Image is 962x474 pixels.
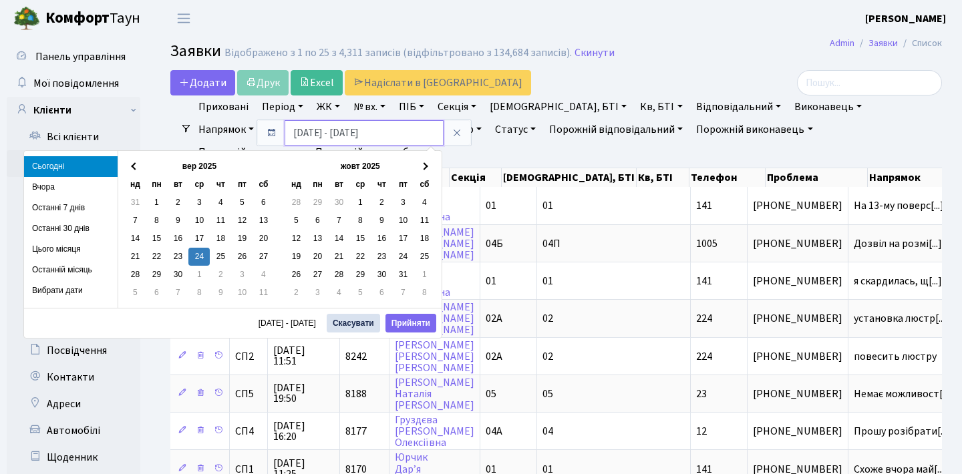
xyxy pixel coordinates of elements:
td: 29 [349,266,371,284]
td: 28 [328,266,349,284]
th: Секція [450,168,502,187]
li: Останні 7 днів [24,198,118,218]
th: нд [285,176,307,194]
td: 1 [188,266,210,284]
span: 8188 [345,387,367,401]
a: Орендарі [7,310,140,337]
span: [PHONE_NUMBER] [753,200,842,211]
td: 13 [253,212,274,230]
td: 12 [285,230,307,248]
span: 04 [542,424,553,439]
span: 12 [696,424,707,439]
td: 4 [414,194,435,212]
span: 224 [696,311,712,326]
span: [PHONE_NUMBER] [753,351,842,362]
li: Вчора [24,177,118,198]
td: 19 [285,248,307,266]
a: Секція [432,95,482,118]
span: 1005 [696,236,717,251]
td: 30 [328,194,349,212]
span: 04Б [486,236,503,251]
a: ПІБ [393,95,430,118]
span: На 13-му поверс[...] [854,198,944,213]
span: 01 [542,198,553,213]
a: Всі клієнти [7,124,140,150]
span: Мої повідомлення [33,76,119,91]
td: 17 [392,230,414,248]
td: 1 [349,194,371,212]
a: [PERSON_NAME] [865,11,946,27]
td: 11 [210,212,231,230]
td: 24 [392,248,414,266]
a: Порожній виконавець [691,118,818,141]
td: 29 [307,194,328,212]
th: чт [371,176,392,194]
th: сб [253,176,274,194]
td: 31 [124,194,146,212]
span: 05 [542,387,553,401]
a: Excel [291,70,343,95]
span: 01 [486,274,496,288]
td: 19 [231,230,253,248]
th: ср [188,176,210,194]
td: 28 [124,266,146,284]
span: [PHONE_NUMBER] [753,313,842,324]
a: Контакти [7,364,140,391]
td: 3 [231,266,253,284]
span: 8242 [345,349,367,364]
li: Сьогодні [24,156,118,177]
a: [PERSON_NAME]Наталія[PERSON_NAME] [395,375,474,413]
span: 141 [696,274,712,288]
a: Заявки [868,36,898,50]
a: [PERSON_NAME][PERSON_NAME][PERSON_NAME] [395,338,474,375]
a: Приховані [193,95,254,118]
th: чт [210,176,231,194]
td: 3 [307,284,328,302]
th: пт [231,176,253,194]
td: 10 [231,284,253,302]
a: Порожній відповідальний [544,118,688,141]
td: 6 [371,284,392,302]
td: 30 [167,266,188,284]
span: СП2 [235,351,262,362]
nav: breadcrumb [810,29,962,57]
a: Автомобілі [7,417,140,444]
td: 4 [210,194,231,212]
td: 26 [231,248,253,266]
button: Прийняти [385,314,436,332]
td: 2 [210,266,231,284]
a: № вх. [348,95,391,118]
a: Боржники [7,230,140,257]
td: 22 [146,248,167,266]
span: Дозвіл на розмі[...] [854,236,942,251]
th: пт [392,176,414,194]
td: 2 [167,194,188,212]
span: повесить люстру [854,351,955,362]
span: [PHONE_NUMBER] [753,238,842,249]
li: Цього місяця [24,239,118,260]
img: logo.png [13,5,40,32]
span: 23 [696,387,707,401]
td: 28 [285,194,307,212]
li: Список [898,36,942,51]
span: [PHONE_NUMBER] [753,276,842,286]
td: 5 [231,194,253,212]
a: Договори продажу [7,177,140,204]
td: 26 [285,266,307,284]
div: Відображено з 1 по 25 з 4,311 записів (відфільтровано з 134,684 записів). [224,47,572,59]
span: Немає можливост[...] [854,387,953,401]
a: Виконавець [789,95,867,118]
a: Коментар [420,118,487,141]
span: установка люстр[...] [854,311,949,326]
td: 25 [414,248,435,266]
td: 20 [307,248,328,266]
td: 21 [328,248,349,266]
td: 5 [285,212,307,230]
a: Тип проблеми [262,118,348,141]
span: 02А [486,349,502,364]
td: 21 [124,248,146,266]
th: Кв, БТІ [637,168,689,187]
button: Скасувати [327,314,380,332]
td: 7 [167,284,188,302]
li: Останні 30 днів [24,218,118,239]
